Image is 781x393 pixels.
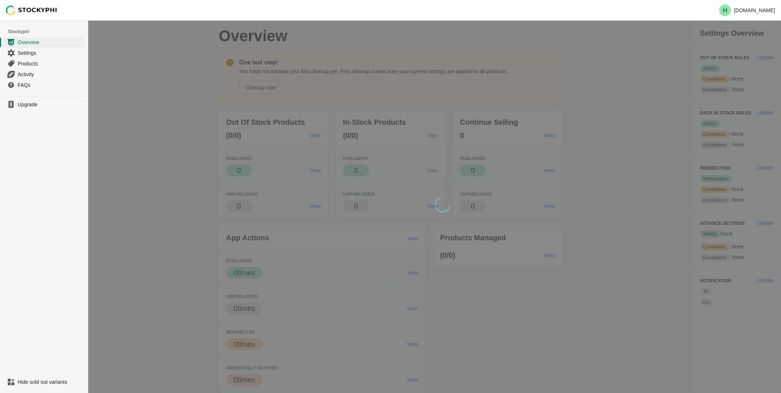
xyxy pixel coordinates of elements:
a: Upgrade [3,99,85,110]
a: Settings [3,47,85,58]
span: FAQs [18,81,83,89]
a: Hide sold out variants [3,377,85,387]
button: Avatar with initials H[DOMAIN_NAME] [716,3,778,18]
span: Stockyphi [8,28,88,35]
span: Overview [18,39,83,46]
text: H [723,7,727,14]
img: Stockyphi [6,6,57,15]
a: Products [3,58,85,69]
span: Settings [18,49,83,57]
span: Products [18,60,83,67]
a: Overview [3,37,85,47]
span: Avatar with initials H [719,4,731,16]
p: [DOMAIN_NAME] [734,7,775,13]
span: Activity [18,71,83,78]
span: Hide sold out variants [18,378,83,386]
span: Upgrade [18,101,83,108]
a: FAQs [3,79,85,90]
a: Activity [3,69,85,79]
